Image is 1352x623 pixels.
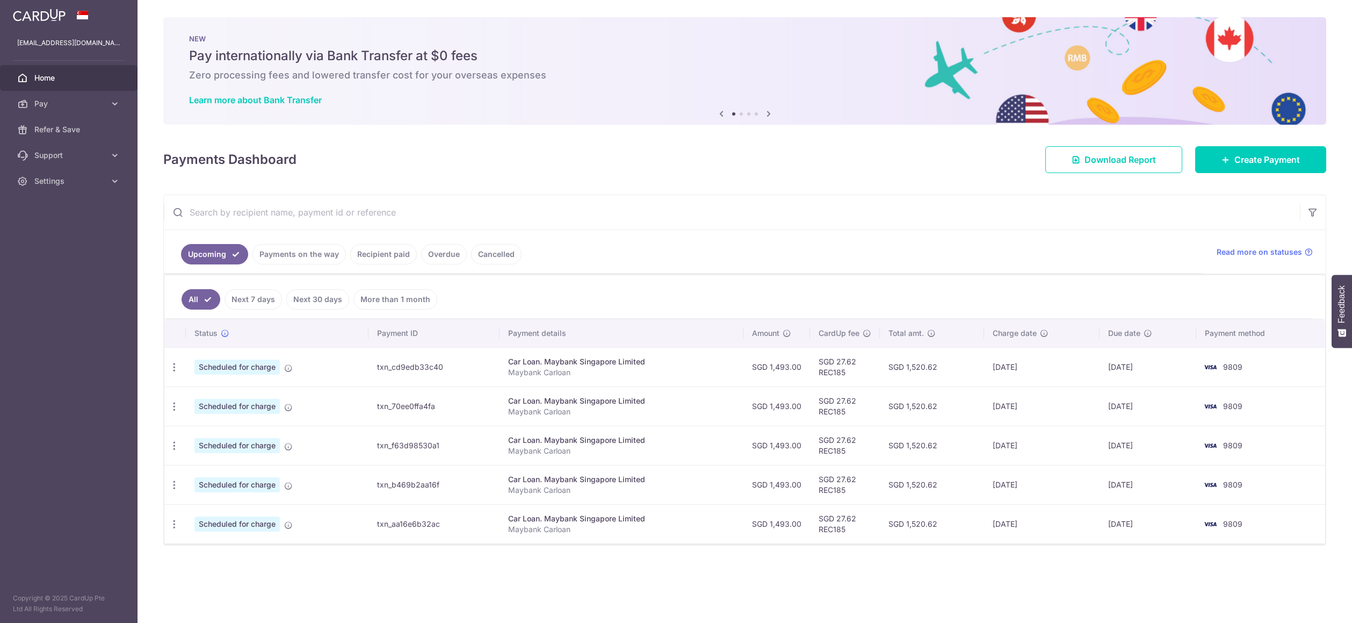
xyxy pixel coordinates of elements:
[1332,275,1352,348] button: Feedback - Show survey
[182,289,220,310] a: All
[1108,328,1140,339] span: Due date
[1196,319,1325,347] th: Payment method
[880,386,984,426] td: SGD 1,520.62
[500,319,743,347] th: Payment details
[984,504,1100,543] td: [DATE]
[1223,480,1242,489] span: 9809
[810,386,880,426] td: SGD 27.62 REC185
[189,47,1300,65] h5: Pay internationally via Bank Transfer at $0 fees
[1199,400,1221,413] img: Bank Card
[810,465,880,504] td: SGD 27.62 REC185
[34,176,105,187] span: Settings
[1223,441,1242,450] span: 9809
[508,406,734,417] p: Maybank Carloan
[471,244,522,264] a: Cancelled
[34,98,105,109] span: Pay
[810,426,880,465] td: SGD 27.62 REC185
[1199,439,1221,452] img: Bank Card
[508,435,734,446] div: Car Loan. Maybank Singapore Limited
[194,328,218,339] span: Status
[194,477,280,492] span: Scheduled for charge
[810,347,880,386] td: SGD 27.62 REC185
[743,386,810,426] td: SGD 1,493.00
[743,465,810,504] td: SGD 1,493.00
[189,95,322,105] a: Learn more about Bank Transfer
[368,426,500,465] td: txn_f63d98530a1
[421,244,467,264] a: Overdue
[1195,146,1326,173] a: Create Payment
[1100,465,1196,504] td: [DATE]
[350,244,417,264] a: Recipient paid
[189,34,1300,43] p: NEW
[508,396,734,406] div: Car Loan. Maybank Singapore Limited
[17,38,120,48] p: [EMAIL_ADDRESS][DOMAIN_NAME]
[181,244,248,264] a: Upcoming
[880,504,984,543] td: SGD 1,520.62
[880,426,984,465] td: SGD 1,520.62
[1223,519,1242,528] span: 9809
[984,426,1100,465] td: [DATE]
[252,244,346,264] a: Payments on the way
[880,465,984,504] td: SGD 1,520.62
[353,289,437,310] a: More than 1 month
[225,289,282,310] a: Next 7 days
[194,360,280,375] span: Scheduled for charge
[1217,247,1302,257] span: Read more on statuses
[1100,426,1196,465] td: [DATE]
[1100,347,1196,386] td: [DATE]
[1223,402,1242,411] span: 9809
[368,465,500,504] td: txn_b469b2aa16f
[984,347,1100,386] td: [DATE]
[1234,153,1300,166] span: Create Payment
[1199,518,1221,531] img: Bank Card
[368,347,500,386] td: txn_cd9edb33c40
[752,328,779,339] span: Amount
[508,367,734,378] p: Maybank Carloan
[508,356,734,367] div: Car Loan. Maybank Singapore Limited
[1045,146,1182,173] a: Download Report
[508,485,734,496] p: Maybank Carloan
[1199,361,1221,374] img: Bank Card
[164,195,1300,230] input: Search by recipient name, payment id or reference
[508,524,734,535] p: Maybank Carloan
[810,504,880,543] td: SGD 27.62 REC185
[1337,285,1347,323] span: Feedback
[508,474,734,485] div: Car Loan. Maybank Singapore Limited
[984,386,1100,426] td: [DATE]
[194,517,280,532] span: Scheduled for charge
[194,399,280,414] span: Scheduled for charge
[888,328,924,339] span: Total amt.
[34,73,105,83] span: Home
[1085,153,1156,166] span: Download Report
[1223,362,1242,371] span: 9809
[286,289,349,310] a: Next 30 days
[163,17,1326,125] img: Bank transfer banner
[880,347,984,386] td: SGD 1,520.62
[1199,478,1221,491] img: Bank Card
[1100,386,1196,426] td: [DATE]
[984,465,1100,504] td: [DATE]
[508,446,734,456] p: Maybank Carloan
[819,328,859,339] span: CardUp fee
[993,328,1037,339] span: Charge date
[368,504,500,543] td: txn_aa16e6b32ac
[189,69,1300,82] h6: Zero processing fees and lowered transfer cost for your overseas expenses
[743,426,810,465] td: SGD 1,493.00
[1217,247,1313,257] a: Read more on statuses
[194,438,280,453] span: Scheduled for charge
[34,124,105,135] span: Refer & Save
[743,504,810,543] td: SGD 1,493.00
[163,150,297,169] h4: Payments Dashboard
[508,513,734,524] div: Car Loan. Maybank Singapore Limited
[1100,504,1196,543] td: [DATE]
[34,150,105,161] span: Support
[368,386,500,426] td: txn_70ee0ffa4fa
[13,9,66,22] img: CardUp
[368,319,500,347] th: Payment ID
[743,347,810,386] td: SGD 1,493.00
